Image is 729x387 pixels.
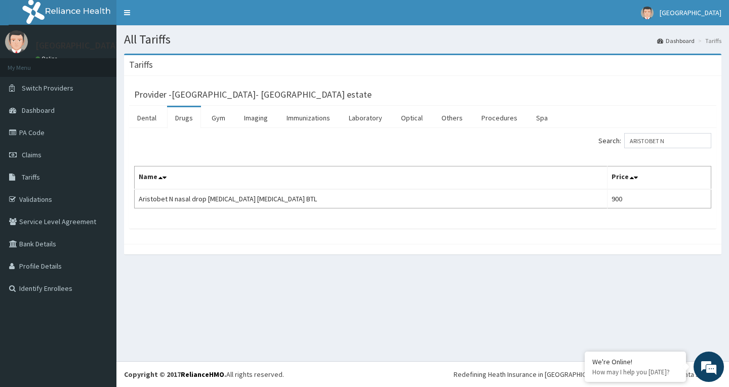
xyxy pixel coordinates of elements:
th: Name [135,166,607,190]
a: Optical [393,107,431,128]
a: RelianceHMO [181,370,224,379]
a: Laboratory [341,107,390,128]
label: Search: [598,133,711,148]
a: Online [35,55,60,62]
a: Others [433,107,471,128]
span: Tariffs [22,173,40,182]
div: We're Online! [592,357,678,366]
li: Tariffs [696,36,721,45]
footer: All rights reserved. [116,361,729,387]
input: Search: [624,133,711,148]
span: Dashboard [22,106,55,115]
h3: Provider - [GEOGRAPHIC_DATA]- [GEOGRAPHIC_DATA] estate [134,90,372,99]
span: [GEOGRAPHIC_DATA] [660,8,721,17]
th: Price [607,166,711,190]
a: Procedures [473,107,525,128]
strong: Copyright © 2017 . [124,370,226,379]
a: Drugs [167,107,201,128]
a: Immunizations [278,107,338,128]
a: Dental [129,107,165,128]
h1: All Tariffs [124,33,721,46]
td: Aristobet N nasal drop [MEDICAL_DATA] [MEDICAL_DATA] BTL [135,189,607,208]
span: Switch Providers [22,83,73,93]
a: Spa [528,107,556,128]
p: How may I help you today? [592,368,678,376]
a: Gym [204,107,233,128]
td: 900 [607,189,711,208]
p: [GEOGRAPHIC_DATA] [35,41,119,50]
span: Claims [22,150,42,159]
img: User Image [5,30,28,53]
a: Dashboard [657,36,695,45]
h3: Tariffs [129,60,153,69]
img: User Image [641,7,654,19]
a: Imaging [236,107,276,128]
div: Redefining Heath Insurance in [GEOGRAPHIC_DATA] using Telemedicine and Data Science! [454,369,721,379]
